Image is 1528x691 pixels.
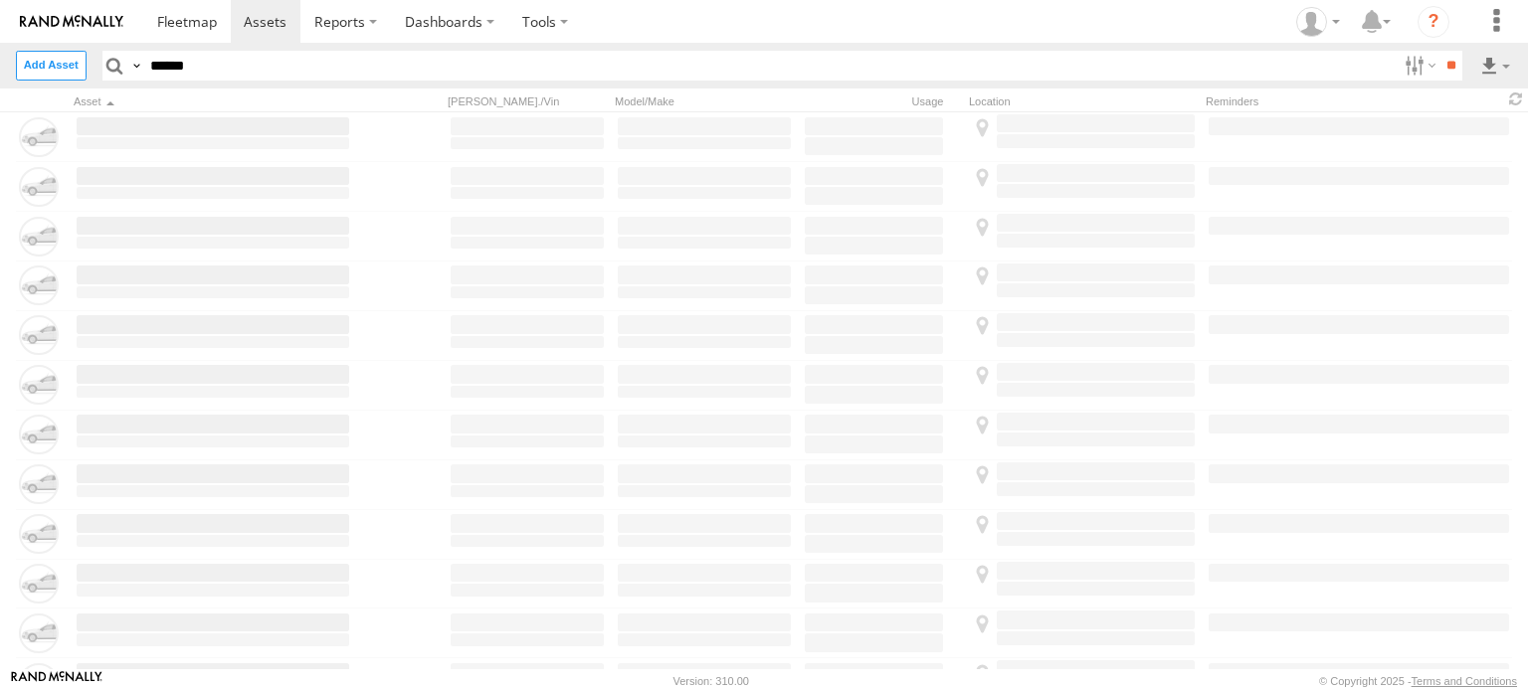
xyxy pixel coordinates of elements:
[1206,94,1363,108] div: Reminders
[802,94,961,108] div: Usage
[1289,7,1347,37] div: Idaliz Kaminski
[615,94,794,108] div: Model/Make
[1418,6,1449,38] i: ?
[673,675,749,687] div: Version: 310.00
[11,671,102,691] a: Visit our Website
[127,51,143,80] label: Search Query
[1478,51,1512,80] label: Export results as...
[969,94,1198,108] div: Location
[1397,51,1439,80] label: Search Filter Options
[20,15,123,29] img: rand-logo.svg
[74,94,352,108] div: Click to Sort
[448,94,607,108] div: [PERSON_NAME]./Vin
[1319,675,1517,687] div: © Copyright 2025 -
[1504,90,1528,109] span: Refresh
[16,51,87,80] label: Create New Asset
[1412,675,1517,687] a: Terms and Conditions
